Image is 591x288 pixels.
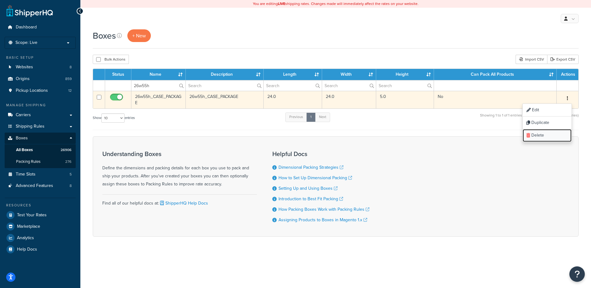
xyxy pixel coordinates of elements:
[70,172,72,177] span: 5
[5,121,76,132] a: Shipping Rules
[5,156,76,167] li: Packing Rules
[5,180,76,192] li: Advanced Features
[376,69,434,80] th: Height : activate to sort column ascending
[516,55,547,64] div: Import CSV
[16,76,30,82] span: Origins
[101,113,125,123] select: Showentries
[306,112,316,122] a: 1
[322,80,376,91] input: Search
[70,183,72,188] span: 8
[61,147,71,153] span: 26906
[5,169,76,180] a: Time Slots 5
[131,80,185,91] input: Search
[17,247,37,252] span: Help Docs
[159,200,208,206] a: ShipperHQ Help Docs
[17,235,34,241] span: Analytics
[5,61,76,73] a: Websites 8
[127,29,151,42] a: + New
[557,69,578,80] th: Actions
[6,5,53,17] a: ShipperHQ Home
[70,65,72,70] span: 8
[16,159,40,164] span: Packing Rules
[523,104,572,116] a: Edit
[186,80,263,91] input: Search
[5,109,76,121] a: Carriers
[16,136,28,141] span: Boxes
[434,69,557,80] th: Can Pack All Products : activate to sort column ascending
[102,150,257,188] div: Define the dimensions and packing details for each box you use to pack and ship your products. Af...
[285,112,307,122] a: Previous
[5,221,76,232] a: Marketplace
[278,175,352,181] a: How to Set Up Dimensional Packing
[376,80,434,91] input: Search
[68,88,72,93] span: 12
[523,129,572,142] a: Delete
[16,25,37,30] span: Dashboard
[434,91,557,108] td: No
[264,80,322,91] input: Search
[16,147,33,153] span: All Boxes
[278,196,343,202] a: Introduction to Best Fit Packing
[547,55,579,64] a: Export CSV
[315,112,330,122] a: Next
[5,73,76,85] li: Origins
[132,32,146,39] span: + New
[17,224,40,229] span: Marketplace
[17,213,47,218] span: Test Your Rates
[278,217,367,223] a: Assigning Products to Boxes in Magento 1.x
[5,133,76,168] li: Boxes
[480,112,579,125] div: Showing 1 to 1 of 1 entries (filtered from 26,906 total entries)
[272,150,369,157] h3: Helpful Docs
[5,203,76,208] div: Resources
[186,69,264,80] th: Description : activate to sort column ascending
[264,69,322,80] th: Length : activate to sort column ascending
[93,55,129,64] button: Bulk Actions
[5,244,76,255] a: Help Docs
[131,91,186,108] td: 26w55h_CASE_PACKAGE
[93,30,116,42] h1: Boxes
[102,194,257,207] div: Find all of our helpful docs at:
[322,69,376,80] th: Width : activate to sort column ascending
[5,85,76,96] a: Pickup Locations 12
[65,159,71,164] span: 276
[16,183,53,188] span: Advanced Features
[5,169,76,180] li: Time Slots
[278,164,343,171] a: Dimensional Packing Strategies
[5,232,76,244] a: Analytics
[16,65,33,70] span: Websites
[16,172,36,177] span: Time Slots
[322,91,376,108] td: 24.0
[278,185,338,192] a: Setting Up and Using Boxes
[5,55,76,60] div: Basic Setup
[5,73,76,85] a: Origins 859
[569,266,585,282] button: Open Resource Center
[93,113,135,123] label: Show entries
[5,61,76,73] li: Websites
[5,144,76,156] a: All Boxes 26906
[5,85,76,96] li: Pickup Locations
[105,69,131,80] th: Status
[16,88,48,93] span: Pickup Locations
[102,150,257,157] h3: Understanding Boxes
[65,76,72,82] span: 859
[5,180,76,192] a: Advanced Features 8
[5,133,76,144] a: Boxes
[131,69,186,80] th: Name : activate to sort column ascending
[16,112,31,118] span: Carriers
[264,91,322,108] td: 24.0
[5,144,76,156] li: All Boxes
[278,206,369,213] a: How Packing Boxes Work with Packing Rules
[15,40,37,45] span: Scope: Live
[5,210,76,221] a: Test Your Rates
[5,22,76,33] a: Dashboard
[523,116,572,129] a: Duplicate
[376,91,434,108] td: 5.0
[186,91,264,108] td: 26w55h_CASE_PACKAGE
